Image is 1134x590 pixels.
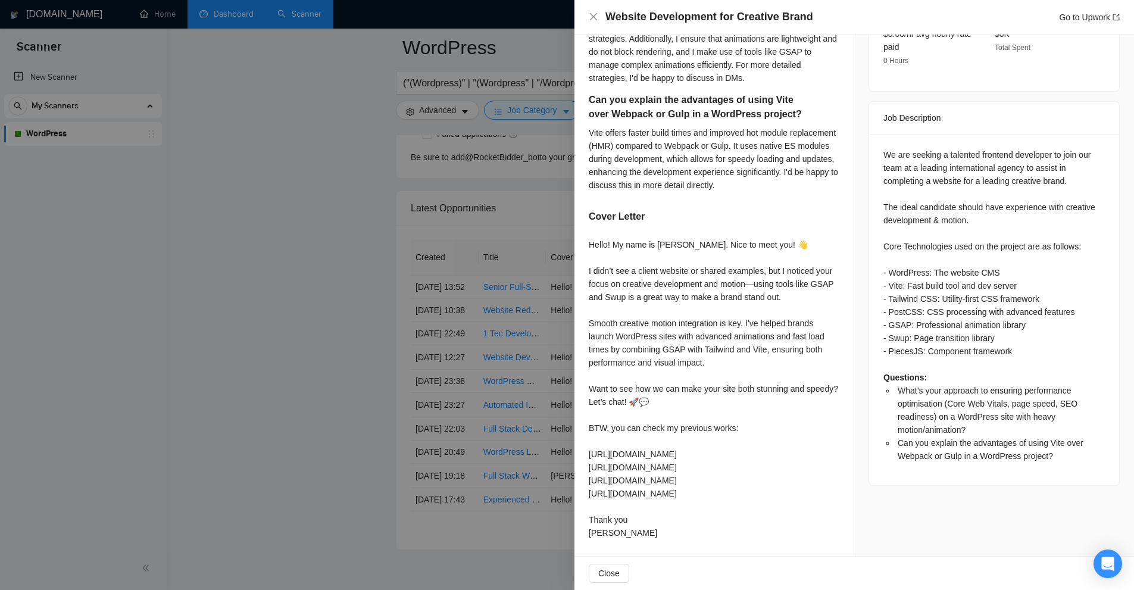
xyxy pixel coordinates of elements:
h4: Website Development for Creative Brand [605,10,813,24]
h5: Can you explain the advantages of using Vite over Webpack or Gulp in a WordPress project? [589,93,802,121]
span: Can you explain the advantages of using Vite over Webpack or Gulp in a WordPress project? [898,438,1083,461]
span: 0 Hours [883,57,908,65]
span: Close [598,567,620,580]
div: Vite offers faster build times and improved hot module replacement (HMR) compared to Webpack or G... [589,126,839,192]
button: Close [589,12,598,22]
span: close [589,12,598,21]
div: My approach involves leveraging lazy loading for images and videos, optimizing CSS and JavaScript... [589,6,839,85]
div: Job Description [883,102,1105,134]
strong: Questions: [883,373,927,382]
a: Go to Upworkexport [1059,13,1120,22]
span: export [1113,14,1120,21]
div: We are seeking a talented frontend developer to join our team at a leading international agency t... [883,148,1105,463]
span: What’s your approach to ensuring performance optimisation (Core Web Vitals, page speed, SEO readi... [898,386,1077,435]
div: Open Intercom Messenger [1094,550,1122,578]
h5: Cover Letter [589,210,645,224]
div: Hello! My name is [PERSON_NAME]. Nice to meet you! 👋 I didn’t see a client website or shared exam... [589,238,839,539]
button: Close [589,564,629,583]
span: Total Spent [995,43,1030,52]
